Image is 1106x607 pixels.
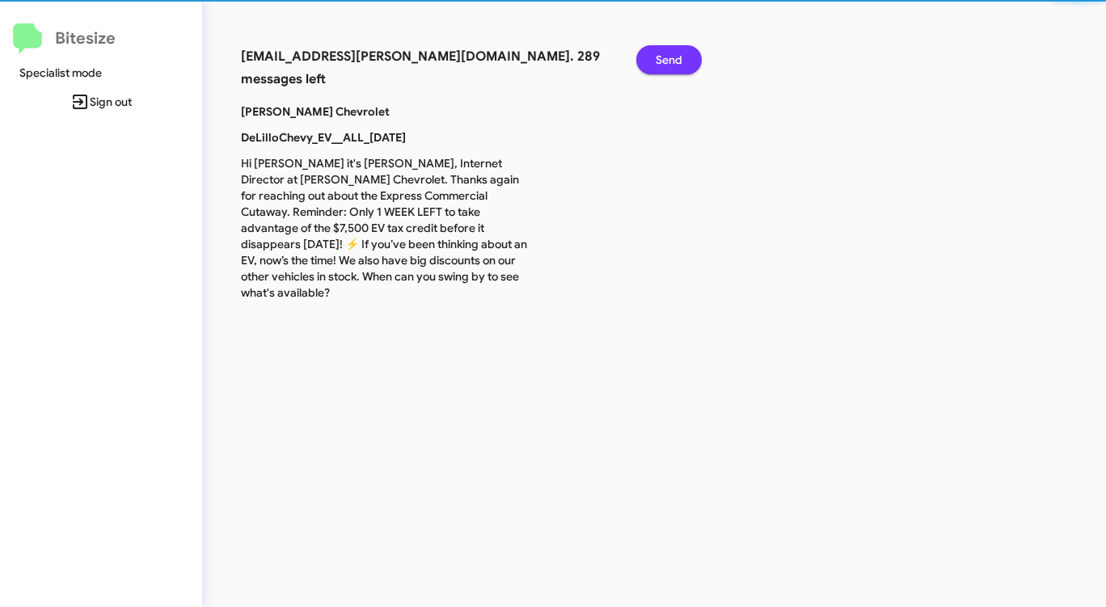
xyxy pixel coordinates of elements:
b: [PERSON_NAME] Chevrolet [241,104,390,119]
p: Hi [PERSON_NAME] it's [PERSON_NAME], Internet Director at [PERSON_NAME] Chevrolet. Thanks again f... [229,155,545,301]
b: DeLilloChevy_EV__ALL_[DATE] [241,130,406,145]
button: Send [636,45,702,74]
h3: [EMAIL_ADDRESS][PERSON_NAME][DOMAIN_NAME]. 289 messages left [241,45,612,91]
span: Send [656,45,682,74]
span: Sign out [13,87,189,116]
a: Bitesize [13,23,116,54]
